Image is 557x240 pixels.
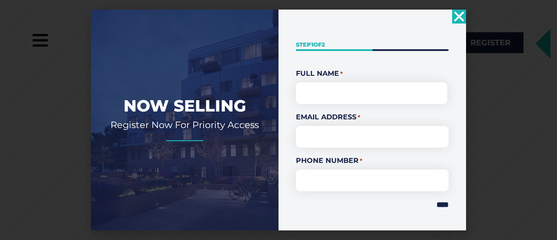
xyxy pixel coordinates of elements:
legend: Full Name [296,68,449,79]
a: Close [452,10,466,24]
p: Step of [296,41,449,49]
span: 2 [322,41,325,48]
span: 1 [311,41,313,48]
label: Phone Number [296,155,449,166]
h2: Register Now For Priority Access [104,119,265,131]
h2: Now Selling [104,95,265,116]
label: Email Address [296,112,449,122]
